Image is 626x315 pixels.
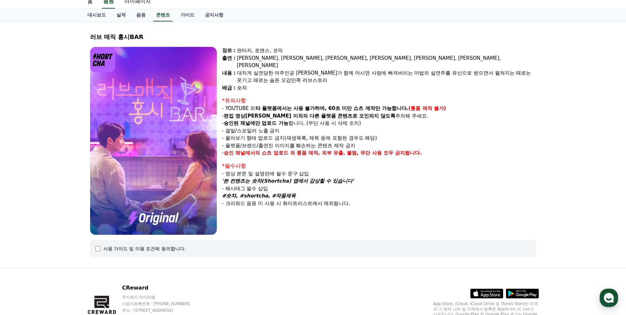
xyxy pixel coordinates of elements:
[222,47,236,54] div: 장르 :
[153,9,173,21] a: 콘텐츠
[90,32,536,42] div: 러브 매직 홍시BAR
[222,105,536,112] p: - YOUTUBE 외
[122,295,203,300] p: 주식회사 와이피랩
[175,9,200,21] a: 가이드
[237,69,536,84] div: 대차게 실연당한 여주인공 [PERSON_NAME]가 함께 마시면 사랑에 빠져버리는 마법의 실연주를 유산으로 받으면서 펼쳐지는 때로는 웃기고 때로는 슬픈 오감만족 러브스토리
[224,120,288,126] strong: 승인된 채널에만 업로드 가능
[122,284,203,292] p: CReward
[200,9,229,21] a: 공지사항
[224,113,308,119] strong: 편집 영상[PERSON_NAME] 이외의
[60,220,68,225] span: 대화
[222,178,354,184] em: '본 컨텐츠는 숏챠(Shortcha) 앱에서 감상할 수 있습니다'
[310,113,396,119] strong: 다른 플랫폼 콘텐츠로 오인되지 않도록
[222,134,536,142] p: - 몰아보기 형태 업로드 금지(재생목록, 제목 등에 포함된 경우도 해당)
[222,69,236,84] div: 내용 :
[222,162,536,170] div: *필수사항
[131,9,151,21] a: 음원
[237,54,536,69] div: [PERSON_NAME], [PERSON_NAME], [PERSON_NAME], [PERSON_NAME], [PERSON_NAME], [PERSON_NAME], [PERSON...
[255,105,409,111] strong: 타 플랫폼에서는 사용 불가하며, 60초 미만 쇼츠 제작만 가능합니다.
[111,9,131,21] a: 실적
[237,47,536,54] div: 판타지, 로맨스, 코믹
[90,47,217,235] img: video
[222,97,536,105] div: *유의사항
[222,200,536,207] p: - 크리워드 음원 미 사용 시 화이트리스트에서 제외됩니다.
[222,142,536,150] p: - 플랫폼/브랜드/출연진 이미지를 훼손하는 콘텐츠 제작 금지
[103,245,186,252] div: 사용 가이드 및 이용 조건에 동의합니다.
[222,112,536,120] p: - 주의해 주세요.
[21,219,25,225] span: 홈
[222,127,536,135] p: - 결말/스포일러 노출 금지
[2,209,44,226] a: 홈
[122,301,203,306] p: 사업자등록번호 : [PHONE_NUMBER]
[90,47,115,72] img: logo
[222,170,536,178] p: - 영상 본문 및 설명란에 필수 문구 삽입
[222,193,296,199] em: #숏챠, #shortcha, #작품제목
[85,209,127,226] a: 설정
[44,209,85,226] a: 대화
[224,150,295,156] strong: 승인 채널에서의 쇼츠 업로드 외
[222,149,536,157] p: -
[102,219,110,225] span: 설정
[222,185,536,192] p: - 해시태그 필수 삽입
[237,84,536,92] div: 숏챠
[222,84,236,92] div: 배급 :
[122,308,203,313] p: 주소 : [STREET_ADDRESS]
[222,120,536,127] p: - 합니다. (무단 사용 시 삭제 조치)
[82,9,111,21] a: 대시보드
[297,150,422,156] strong: 롱폼 제작, 외부 유출, 불펌, 무단 사용 모두 금지됩니다.
[409,105,446,111] strong: (롱폼 제작 불가)
[222,54,236,69] div: 출연 :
